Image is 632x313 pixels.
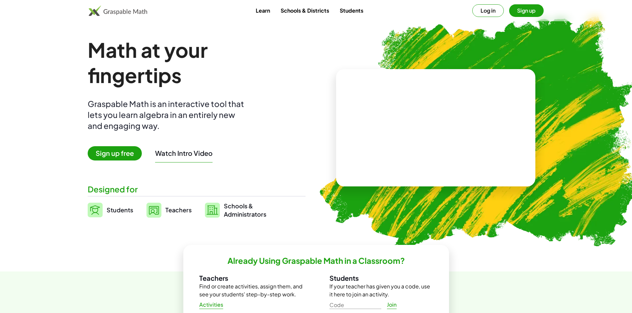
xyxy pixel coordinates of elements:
[386,103,486,153] video: What is this? This is dynamic math notation. Dynamic math notation plays a central role in how Gr...
[199,274,303,282] h3: Teachers
[472,4,504,17] button: Log in
[199,301,224,308] span: Activities
[146,203,161,218] img: svg%3e
[107,206,133,214] span: Students
[199,282,303,298] p: Find or create activities, assign them, and see your students' step-by-step work.
[329,274,433,282] h3: Students
[88,203,103,217] img: svg%3e
[334,4,369,17] a: Students
[155,149,213,157] button: Watch Intro Video
[88,184,306,195] div: Designed for
[88,98,247,131] div: Graspable Math is an interactive tool that lets you learn algebra in an entirely new and engaging...
[88,202,133,218] a: Students
[88,37,299,88] h1: Math at your fingertips
[509,4,544,17] button: Sign up
[227,256,405,266] h2: Already Using Graspable Math in a Classroom?
[250,4,275,17] a: Learn
[205,202,266,218] a: Schools &Administrators
[205,203,220,218] img: svg%3e
[275,4,334,17] a: Schools & Districts
[146,202,192,218] a: Teachers
[88,146,142,160] span: Sign up free
[224,202,266,218] span: Schools & Administrators
[165,206,192,214] span: Teachers
[329,282,433,298] p: If your teacher has given you a code, use it here to join an activity.
[387,301,397,308] span: Join
[194,299,229,311] a: Activities
[381,299,403,311] a: Join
